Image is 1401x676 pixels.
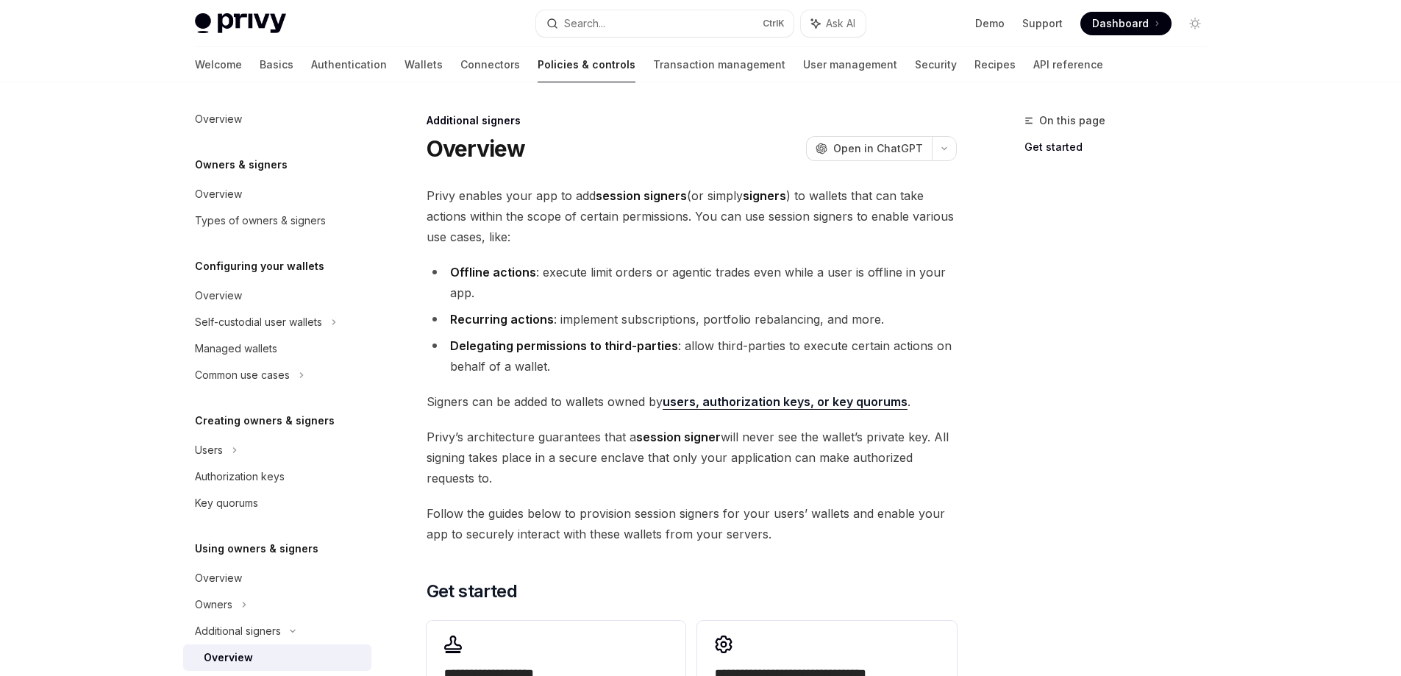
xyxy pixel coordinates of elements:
[975,16,1005,31] a: Demo
[1092,16,1149,31] span: Dashboard
[564,15,605,32] div: Search...
[183,335,371,362] a: Managed wallets
[427,309,957,330] li: : implement subscriptions, portfolio rebalancing, and more.
[833,141,923,156] span: Open in ChatGPT
[743,188,786,203] strong: signers
[450,338,678,353] strong: Delegating permissions to third-parties
[427,503,957,544] span: Follow the guides below to provision session signers for your users’ wallets and enable your app ...
[195,468,285,485] div: Authorization keys
[636,430,721,444] strong: session signer
[195,441,223,459] div: Users
[538,47,635,82] a: Policies & controls
[204,649,253,666] div: Overview
[195,596,232,613] div: Owners
[1183,12,1207,35] button: Toggle dark mode
[183,644,371,671] a: Overview
[195,47,242,82] a: Welcome
[311,47,387,82] a: Authentication
[1080,12,1172,35] a: Dashboard
[763,18,785,29] span: Ctrl K
[183,181,371,207] a: Overview
[195,287,242,305] div: Overview
[195,185,242,203] div: Overview
[536,10,794,37] button: Search...CtrlK
[183,106,371,132] a: Overview
[183,207,371,234] a: Types of owners & signers
[826,16,855,31] span: Ask AI
[195,313,322,331] div: Self-custodial user wallets
[1033,47,1103,82] a: API reference
[183,490,371,516] a: Key quorums
[653,47,785,82] a: Transaction management
[450,265,536,280] strong: Offline actions
[1039,112,1105,129] span: On this page
[915,47,957,82] a: Security
[195,569,242,587] div: Overview
[806,136,932,161] button: Open in ChatGPT
[183,463,371,490] a: Authorization keys
[596,188,687,203] strong: session signers
[404,47,443,82] a: Wallets
[427,135,526,162] h1: Overview
[1022,16,1063,31] a: Support
[195,494,258,512] div: Key quorums
[195,212,326,230] div: Types of owners & signers
[260,47,293,82] a: Basics
[195,257,324,275] h5: Configuring your wallets
[195,540,318,558] h5: Using owners & signers
[195,156,288,174] h5: Owners & signers
[427,113,957,128] div: Additional signers
[663,394,908,410] a: users, authorization keys, or key quorums
[427,185,957,247] span: Privy enables your app to add (or simply ) to wallets that can take actions within the scope of c...
[801,10,866,37] button: Ask AI
[183,565,371,591] a: Overview
[195,366,290,384] div: Common use cases
[1024,135,1219,159] a: Get started
[427,427,957,488] span: Privy’s architecture guarantees that a will never see the wallet’s private key. All signing takes...
[974,47,1016,82] a: Recipes
[427,262,957,303] li: : execute limit orders or agentic trades even while a user is offline in your app.
[427,391,957,412] span: Signers can be added to wallets owned by .
[195,622,281,640] div: Additional signers
[803,47,897,82] a: User management
[427,335,957,377] li: : allow third-parties to execute certain actions on behalf of a wallet.
[195,13,286,34] img: light logo
[427,580,517,603] span: Get started
[450,312,554,327] strong: Recurring actions
[195,412,335,430] h5: Creating owners & signers
[460,47,520,82] a: Connectors
[195,340,277,357] div: Managed wallets
[195,110,242,128] div: Overview
[183,282,371,309] a: Overview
